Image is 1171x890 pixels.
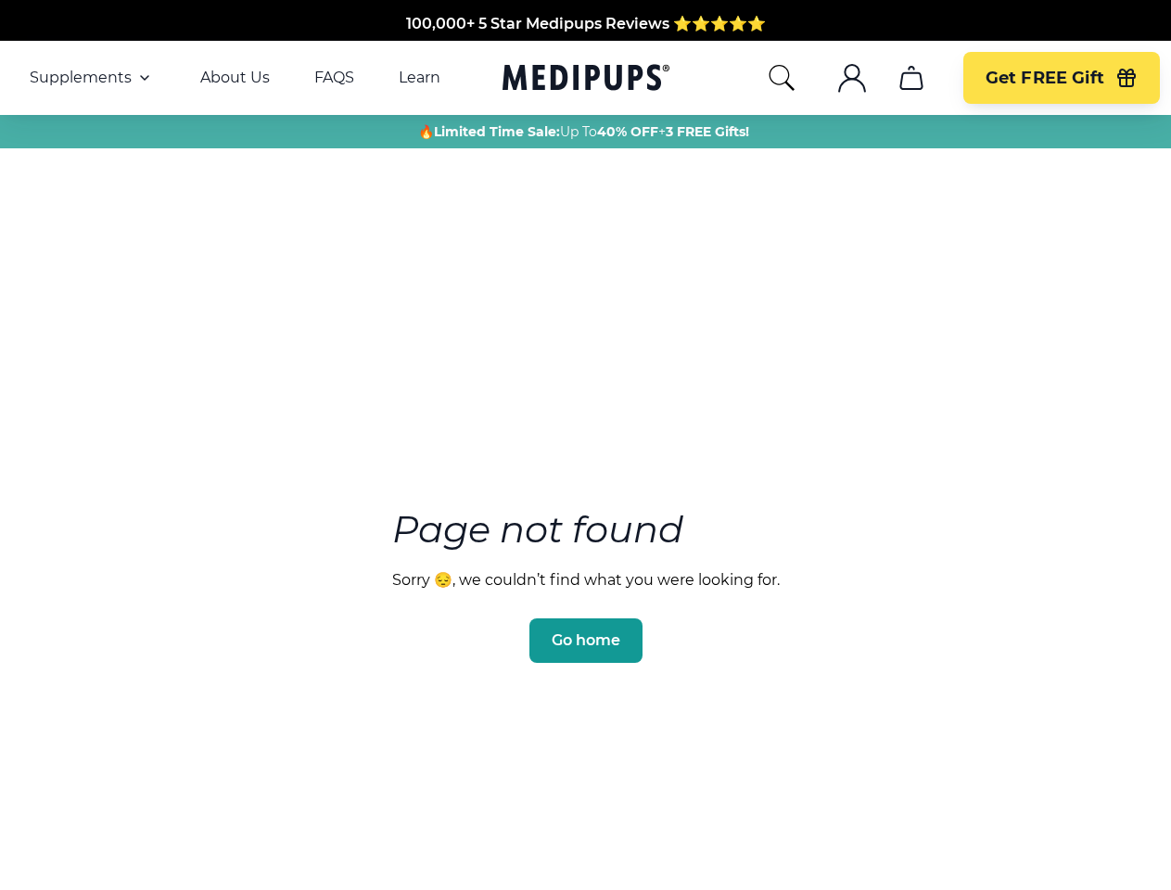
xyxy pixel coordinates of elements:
span: 100,000+ 5 Star Medipups Reviews ⭐️⭐️⭐️⭐️⭐️ [406,3,766,20]
p: Sorry 😔, we couldn’t find what you were looking for. [392,571,780,589]
span: Supplements [30,69,132,87]
button: Go home [529,618,643,663]
span: 🔥 Up To + [418,122,749,141]
button: Supplements [30,67,156,89]
h3: Page not found [392,502,780,556]
a: Learn [399,69,440,87]
span: Go home [552,631,620,650]
button: cart [889,56,934,100]
a: About Us [200,69,270,87]
span: Made In The [GEOGRAPHIC_DATA] from domestic & globally sourced ingredients [277,25,894,43]
button: Get FREE Gift [963,52,1160,104]
button: search [767,63,796,93]
span: Get FREE Gift [986,68,1104,89]
button: account [830,56,874,100]
a: FAQS [314,69,354,87]
a: Medipups [503,60,669,98]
